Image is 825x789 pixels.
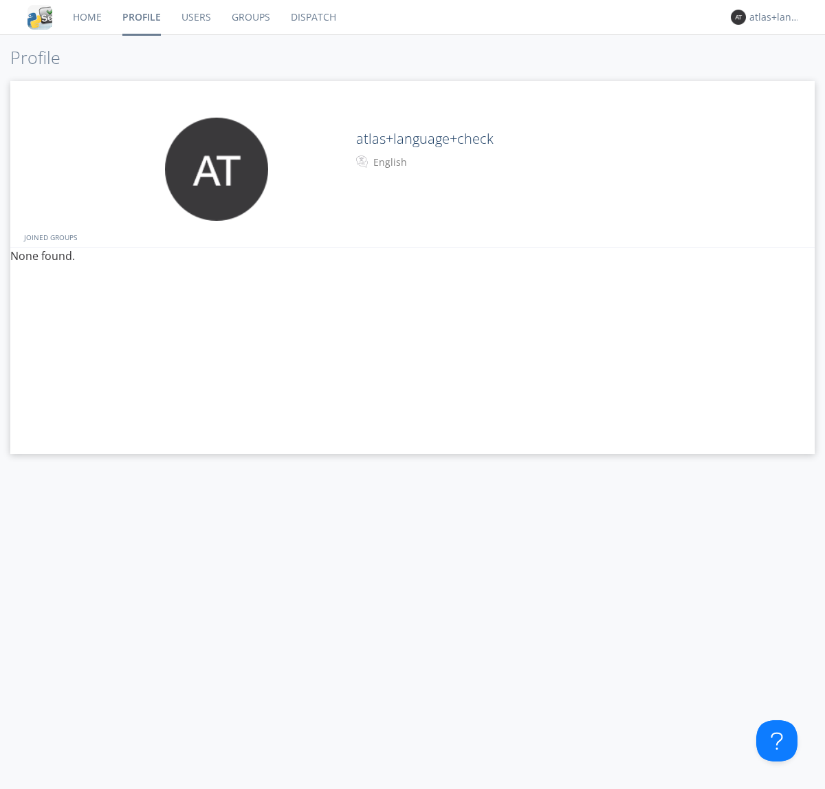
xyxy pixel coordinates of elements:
h2: atlas+language+check [356,131,738,147]
img: 373638.png [731,10,746,25]
img: 373638.png [165,118,268,221]
img: cddb5a64eb264b2086981ab96f4c1ba7 [27,5,52,30]
div: English [373,155,488,169]
img: In groups with Translation enabled, your messages will be automatically translated to and from th... [356,153,370,170]
h1: Profile [10,48,815,67]
iframe: Toggle Customer Support [756,720,797,761]
p: None found. [10,248,815,266]
div: JOINED GROUPS [21,227,811,247]
div: atlas+language+check [749,10,801,24]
